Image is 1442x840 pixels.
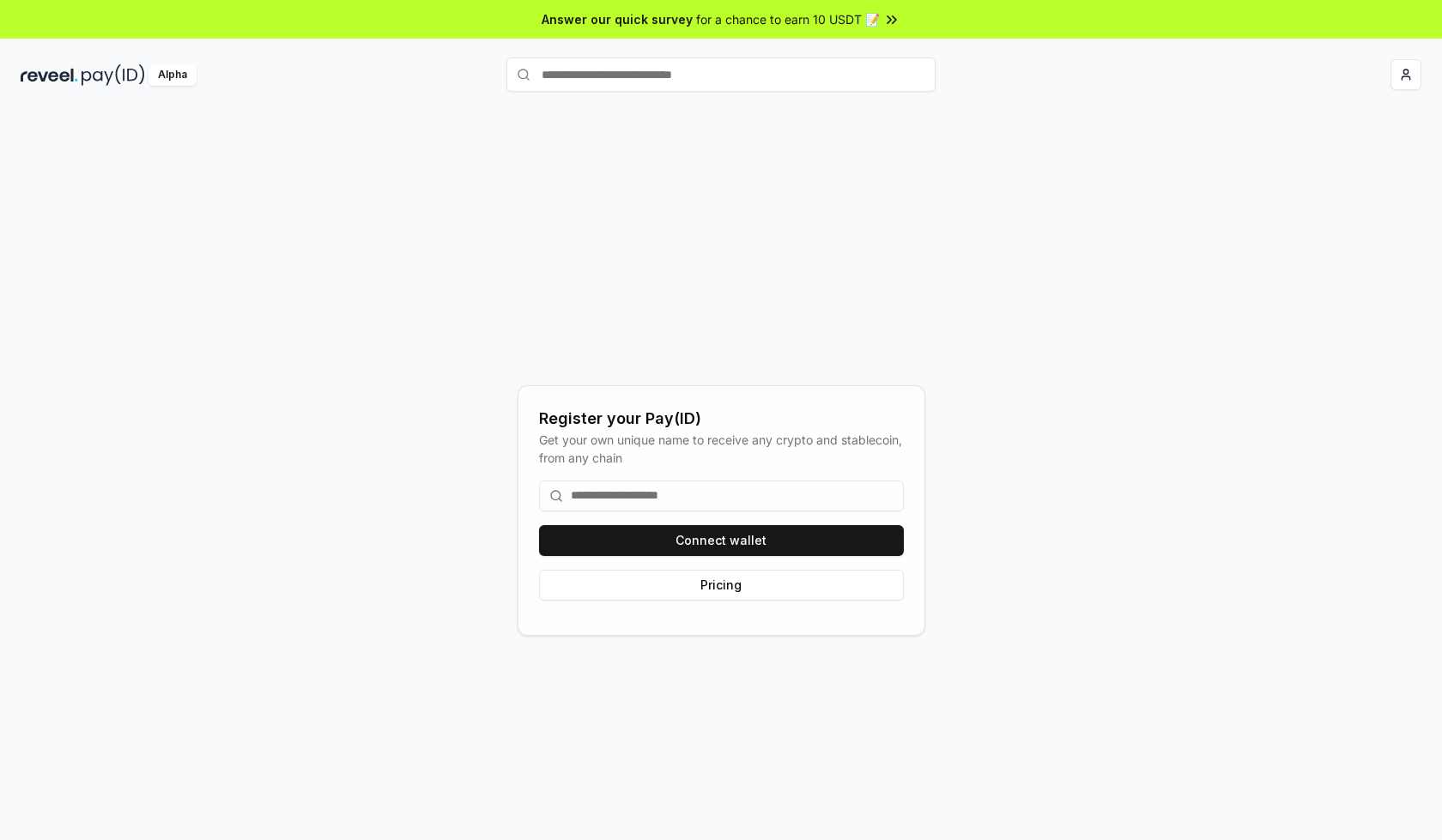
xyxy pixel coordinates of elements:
[82,64,145,86] img: pay_id
[539,431,904,467] div: Get your own unique name to receive any crypto and stablecoin, from any chain
[542,10,693,28] span: Answer our quick survey
[148,64,197,86] div: Alpha
[539,525,904,556] button: Connect wallet
[696,10,880,28] span: for a chance to earn 10 USDT 📝
[539,407,904,431] div: Register your Pay(ID)
[21,64,78,86] img: reveel_dark
[539,570,904,601] button: Pricing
